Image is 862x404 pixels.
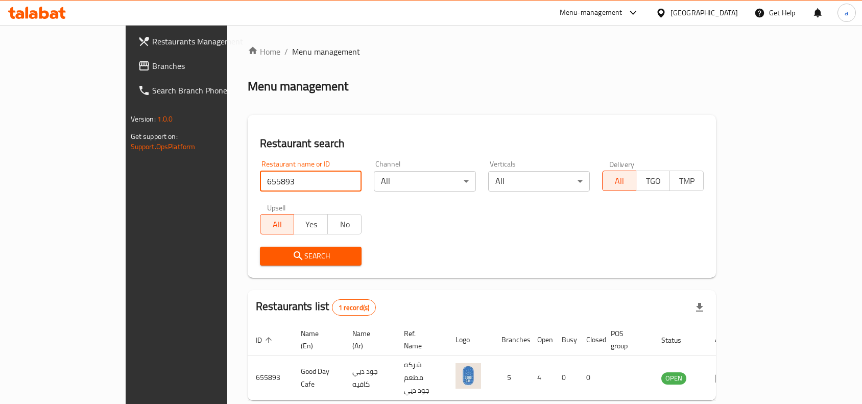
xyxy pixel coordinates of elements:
[248,355,293,400] td: 655893
[447,324,493,355] th: Logo
[607,174,632,188] span: All
[332,217,357,232] span: No
[687,295,712,320] div: Export file
[671,7,738,18] div: [GEOGRAPHIC_DATA]
[332,303,376,313] span: 1 record(s)
[404,327,435,352] span: Ref. Name
[352,327,384,352] span: Name (Ar)
[130,78,270,103] a: Search Branch Phone
[131,140,196,153] a: Support.OpsPlatform
[456,363,481,389] img: Good Day Cafe
[636,171,670,191] button: TGO
[157,112,173,126] span: 1.0.0
[248,324,742,400] table: enhanced table
[260,171,362,192] input: Search for restaurant name or ID..
[374,171,475,192] div: All
[529,324,554,355] th: Open
[152,84,261,97] span: Search Branch Phone
[130,54,270,78] a: Branches
[707,324,742,355] th: Action
[554,355,578,400] td: 0
[602,171,636,191] button: All
[529,355,554,400] td: 4
[248,78,348,94] h2: Menu management
[611,327,641,352] span: POS group
[493,355,529,400] td: 5
[152,35,261,47] span: Restaurants Management
[674,174,700,188] span: TMP
[265,217,290,232] span: All
[248,45,716,58] nav: breadcrumb
[554,324,578,355] th: Busy
[152,60,261,72] span: Branches
[130,29,270,54] a: Restaurants Management
[284,45,288,58] li: /
[256,299,376,316] h2: Restaurants list
[294,214,328,234] button: Yes
[344,355,396,400] td: جود ديي كافيه
[267,204,286,211] label: Upsell
[661,334,695,346] span: Status
[609,160,635,168] label: Delivery
[488,171,590,192] div: All
[260,247,362,266] button: Search
[560,7,622,19] div: Menu-management
[131,130,178,143] span: Get support on:
[578,355,603,400] td: 0
[260,136,704,151] h2: Restaurant search
[661,372,686,384] span: OPEN
[301,327,332,352] span: Name (En)
[845,7,848,18] span: a
[396,355,447,400] td: شركه مطعم جود ديي
[327,214,362,234] button: No
[715,372,734,384] div: Menu
[493,324,529,355] th: Branches
[268,250,353,263] span: Search
[661,372,686,385] div: OPEN
[578,324,603,355] th: Closed
[293,355,344,400] td: Good Day Cafe
[256,334,275,346] span: ID
[131,112,156,126] span: Version:
[640,174,666,188] span: TGO
[292,45,360,58] span: Menu management
[260,214,294,234] button: All
[298,217,324,232] span: Yes
[669,171,704,191] button: TMP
